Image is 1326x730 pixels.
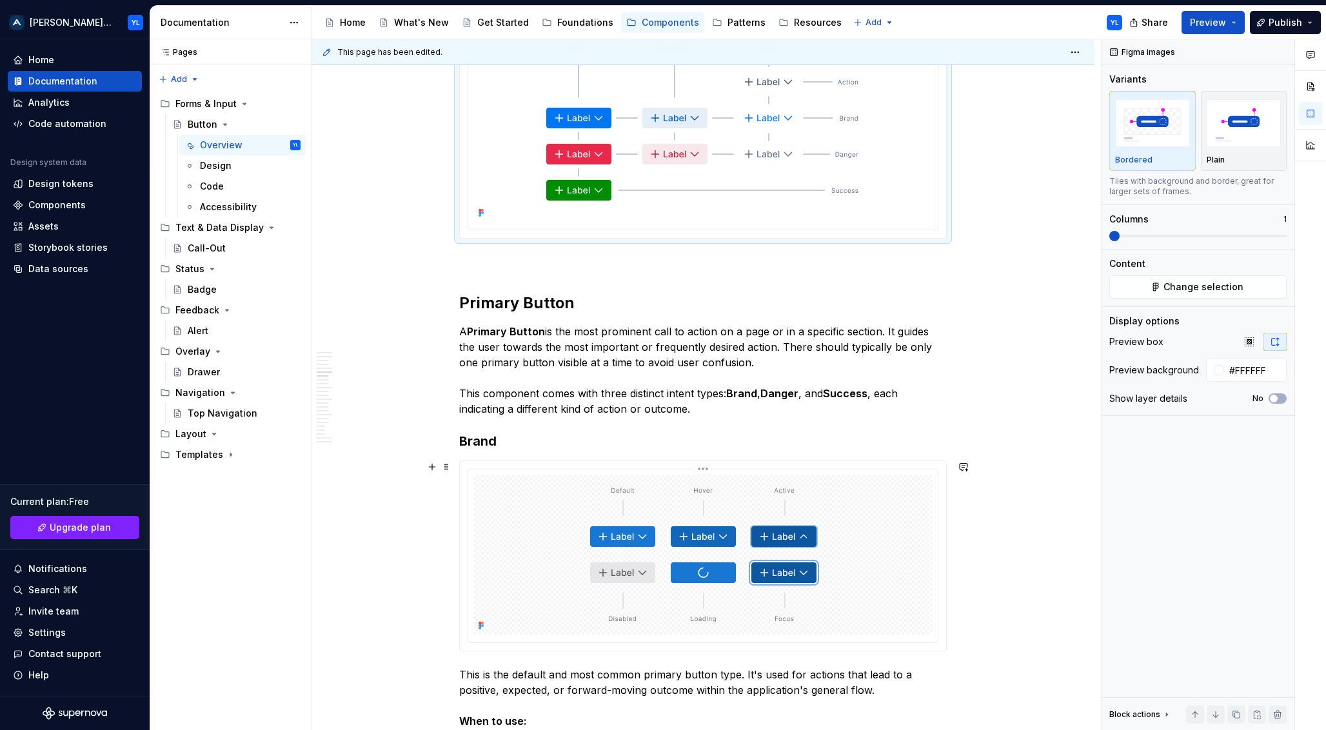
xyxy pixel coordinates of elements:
div: Search ⌘K [28,584,77,597]
button: Add [849,14,898,32]
button: placeholderPlain [1201,91,1287,171]
a: Home [8,50,142,70]
a: Upgrade plan [10,516,139,539]
div: Block actions [1109,705,1172,724]
p: 1 [1283,214,1287,224]
img: 4bf98e6d-073e-43e1-b0cd-0034bf8fdbf3.png [9,15,25,30]
div: Design [200,159,232,172]
a: Data sources [8,259,142,279]
span: Upgrade plan [50,521,111,534]
div: Preview box [1109,335,1163,348]
div: Navigation [155,382,306,403]
div: Call-Out [188,242,226,255]
button: Search ⌘K [8,580,142,600]
a: Patterns [707,12,771,33]
p: Plain [1207,155,1225,165]
div: Columns [1109,213,1149,226]
img: placeholder [1207,99,1281,146]
div: Analytics [28,96,70,109]
a: What's New [373,12,454,33]
label: No [1252,393,1263,404]
div: Content [1109,257,1145,270]
div: Code automation [28,117,106,130]
button: Share [1123,11,1176,34]
strong: Success [823,387,867,400]
a: Invite team [8,601,142,622]
div: Settings [28,626,66,639]
div: Templates [175,448,223,461]
div: Variants [1109,73,1147,86]
div: Button [188,118,217,131]
div: Home [28,54,54,66]
div: Components [28,199,86,212]
div: Pages [155,47,197,57]
h2: Primary Button [459,293,947,313]
div: Preview background [1109,364,1199,377]
div: Help [28,669,49,682]
span: This page has been edited. [337,47,442,57]
input: Auto [1224,359,1287,382]
div: Templates [155,444,306,465]
div: Invite team [28,605,79,618]
div: Display options [1109,315,1180,328]
div: Foundations [557,16,613,29]
a: Home [319,12,371,33]
div: Resources [794,16,842,29]
strong: Brand [726,387,757,400]
div: YL [132,17,140,28]
div: Text & Data Display [155,217,306,238]
div: Forms & Input [175,97,237,110]
div: Documentation [161,16,282,29]
button: Preview [1182,11,1245,34]
button: Publish [1250,11,1321,34]
div: Navigation [175,386,225,399]
p: This is the default and most common primary button type. It's used for actions that lead to a pos... [459,667,947,729]
div: Design tokens [28,177,94,190]
div: Feedback [155,300,306,321]
a: Call-Out [167,238,306,259]
a: Alert [167,321,306,341]
div: Documentation [28,75,97,88]
a: Components [621,12,704,33]
h3: Brand [459,432,947,450]
div: What's New [394,16,449,29]
div: Overlay [155,341,306,362]
span: Preview [1190,16,1226,29]
div: Page tree [155,94,306,465]
div: Data sources [28,262,88,275]
a: Get Started [457,12,534,33]
div: Current plan : Free [10,495,139,508]
a: Foundations [537,12,618,33]
div: Code [200,180,224,193]
a: Assets [8,216,142,237]
div: Top Navigation [188,407,257,420]
span: Add [866,17,882,28]
a: Code automation [8,113,142,134]
div: Tiles with background and border, great for larger sets of frames. [1109,176,1287,197]
div: Status [155,259,306,279]
div: YL [293,139,298,152]
div: Show layer details [1109,392,1187,405]
svg: Supernova Logo [43,707,107,720]
a: Documentation [8,71,142,92]
div: Alert [188,324,208,337]
div: Notifications [28,562,87,575]
div: Layout [155,424,306,444]
span: Change selection [1163,281,1243,293]
a: Accessibility [179,197,306,217]
div: Accessibility [200,201,257,213]
div: Text & Data Display [175,221,264,234]
div: Drawer [188,366,220,379]
p: Bordered [1115,155,1153,165]
a: Settings [8,622,142,643]
p: A is the most prominent call to action on a page or in a specific section. It guides the user tow... [459,324,947,417]
span: Share [1142,16,1168,29]
a: Drawer [167,362,306,382]
a: Code [179,176,306,197]
a: Analytics [8,92,142,113]
strong: Danger [760,387,798,400]
span: Publish [1269,16,1302,29]
a: Storybook stories [8,237,142,258]
div: Design system data [10,157,86,168]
